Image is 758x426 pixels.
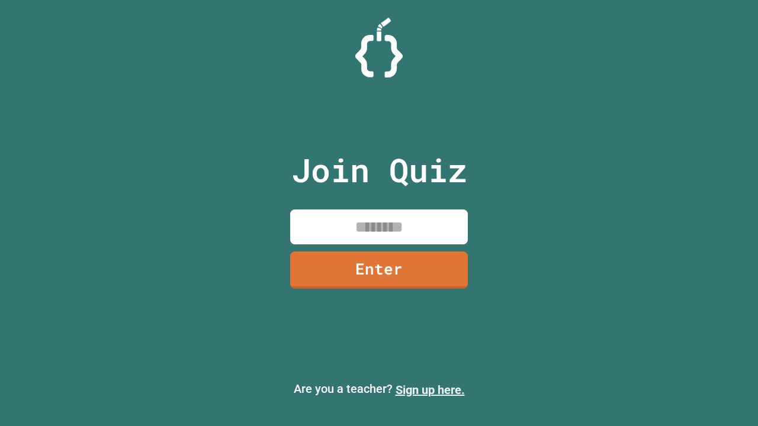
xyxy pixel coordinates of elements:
a: Sign up here. [396,383,465,397]
iframe: chat widget [708,379,746,414]
p: Are you a teacher? [9,380,749,399]
img: Logo.svg [355,18,403,78]
a: Enter [290,251,468,289]
iframe: chat widget [660,327,746,377]
p: Join Quiz [291,146,467,195]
